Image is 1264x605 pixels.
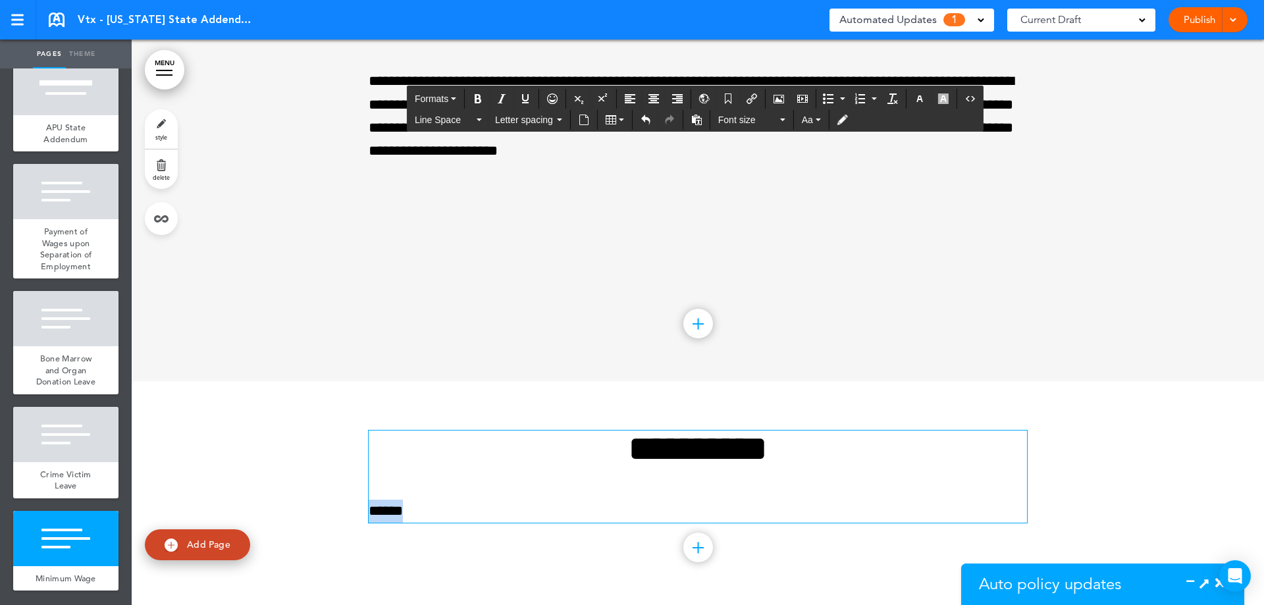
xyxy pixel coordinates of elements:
[666,89,689,109] div: Align right
[718,113,777,126] span: Font size
[1219,560,1251,592] div: Open Intercom Messenger
[635,110,657,130] div: Undo
[685,110,708,130] div: Paste as text
[592,89,614,109] div: Superscript
[13,346,118,394] a: Bone Marrow and Organ Donation Leave
[741,89,763,109] div: Insert/edit airmason link
[145,50,184,90] a: MENU
[768,89,790,109] div: Airmason image
[643,89,665,109] div: Align center
[658,110,681,130] div: Redo
[568,89,591,109] div: Subscript
[979,574,1121,594] span: Auto policy updates
[831,110,854,130] div: Toggle Tracking Changes
[490,89,513,109] div: Italic
[155,133,167,141] span: style
[467,89,489,109] div: Bold
[717,89,739,109] div: Anchor
[1178,7,1220,32] a: Publish
[78,13,255,27] span: Vtx - [US_STATE] State Addendum
[573,110,595,130] div: Insert document
[514,89,537,109] div: Underline
[13,566,118,591] a: Minimum Wage
[36,573,96,584] span: Minimum Wage
[1020,11,1081,29] span: Current Draft
[495,113,554,126] span: Letter spacing
[40,226,92,272] span: Payment of Wages upon Separation of Employment
[959,89,982,109] div: Source code
[850,89,880,109] div: Numbered list
[43,122,88,145] span: APU State Addendum
[802,115,813,125] span: Aa
[66,39,99,68] a: Theme
[600,110,630,130] div: Table
[13,462,118,498] a: Crime Victim Leave
[882,89,904,109] div: Clear formatting
[693,89,716,109] div: Insert/Edit global anchor link
[415,93,448,104] span: Formats
[36,353,95,387] span: Bone Marrow and Organ Donation Leave
[145,149,178,189] a: delete
[818,89,849,109] div: Bullet list
[145,529,250,560] a: Add Page
[415,113,474,126] span: Line Space
[145,109,178,149] a: style
[165,539,178,552] img: add.svg
[40,469,92,492] span: Crime Victim Leave
[13,115,118,151] a: APU State Addendum
[619,89,641,109] div: Align left
[187,539,230,550] span: Add Page
[839,11,937,29] span: Automated Updates
[943,13,965,26] span: 1
[13,219,118,278] a: Payment of Wages upon Separation of Employment
[33,39,66,68] a: Pages
[153,173,170,181] span: delete
[791,89,814,109] div: Insert/edit media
